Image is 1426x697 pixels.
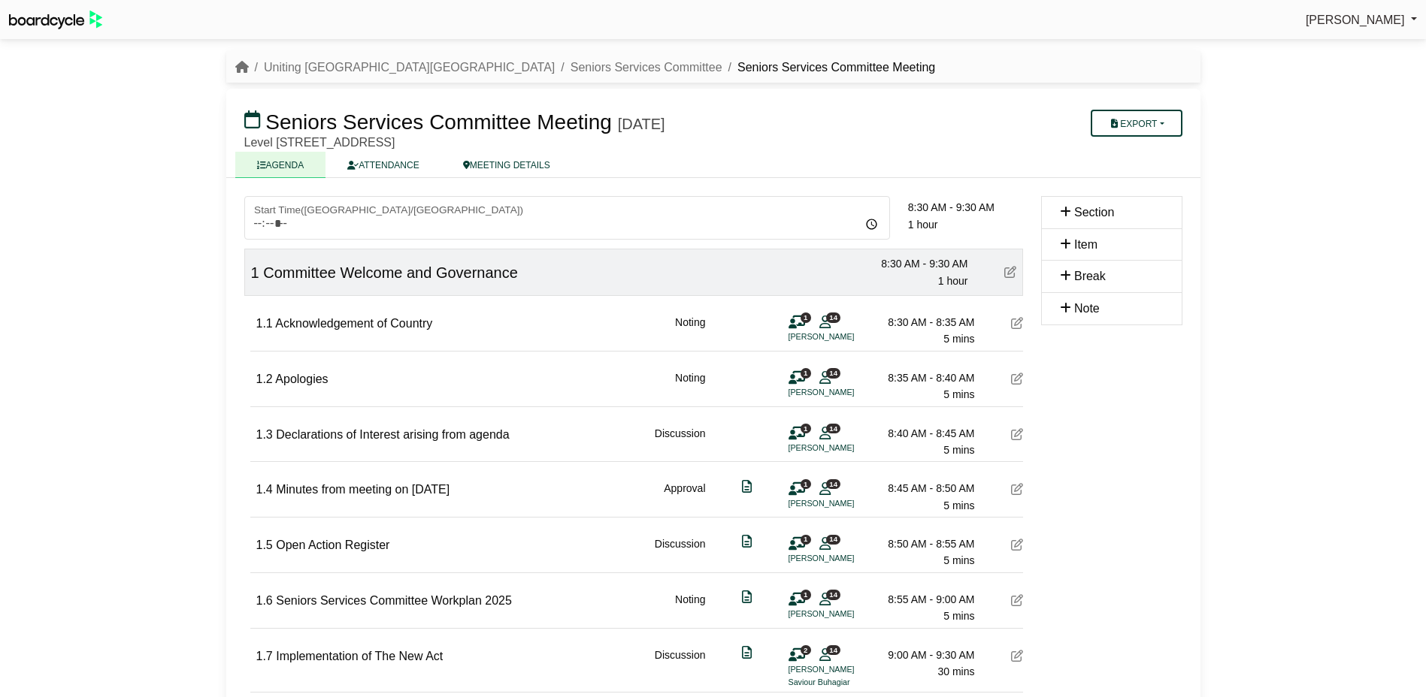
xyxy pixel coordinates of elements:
[276,650,443,662] span: Implementation of The New Act
[675,370,705,403] div: Noting
[251,264,259,281] span: 1
[870,480,975,496] div: 8:45 AM - 8:50 AM
[655,536,706,569] div: Discussion
[801,590,811,599] span: 1
[870,536,975,552] div: 8:50 AM - 8:55 AM
[943,333,974,345] span: 5 mins
[789,497,901,510] li: [PERSON_NAME]
[256,594,273,607] span: 1.6
[870,370,975,386] div: 8:35 AM - 8:40 AM
[276,483,450,496] span: Minutes from meeting on [DATE]
[789,386,901,399] li: [PERSON_NAME]
[9,11,102,29] img: BoardcycleBlackGreen-aaafeed430059cb809a45853b8cf6d952af9d84e6e89e1f1685b34bfd5cb7d64.svg
[789,442,901,454] li: [PERSON_NAME]
[441,152,572,178] a: MEETING DETAILS
[801,535,811,545] span: 1
[801,312,811,322] span: 1
[1091,110,1182,137] button: Export
[265,110,612,134] span: Seniors Services Committee Meeting
[1074,238,1098,251] span: Item
[826,312,840,322] span: 14
[826,590,840,599] span: 14
[870,591,975,608] div: 8:55 AM - 9:00 AM
[675,591,705,625] div: Noting
[938,275,968,287] span: 1 hour
[276,594,512,607] span: Seniors Services Committee Workplan 2025
[276,428,509,441] span: Declarations of Interest arising from agenda
[244,136,395,149] span: Level [STREET_ADDRESS]
[943,610,974,622] span: 5 mins
[722,58,936,77] li: Seniors Services Committee Meeting
[655,647,706,689] div: Discussion
[325,152,441,178] a: ATTENDANCE
[801,645,811,655] span: 2
[870,425,975,442] div: 8:40 AM - 8:45 AM
[256,539,273,551] span: 1.5
[235,58,936,77] nav: breadcrumb
[826,424,840,433] span: 14
[256,428,273,441] span: 1.3
[943,444,974,456] span: 5 mins
[256,483,273,496] span: 1.4
[1074,206,1114,219] span: Section
[801,368,811,378] span: 1
[789,676,901,689] li: Saviour Buhagiar
[256,317,273,330] span: 1.1
[826,479,840,489] span: 14
[863,255,968,272] div: 8:30 AM - 9:30 AM
[275,317,432,330] span: Acknowledgement of Country
[801,479,811,489] span: 1
[826,368,840,378] span: 14
[789,552,901,565] li: [PERSON_NAME]
[1074,270,1106,282] span: Break
[943,554,974,566] span: 5 mins
[256,650,273,662] span: 1.7
[655,425,706,459] div: Discussion
[908,199,1023,216] div: 8:30 AM - 9:30 AM
[235,152,326,178] a: AGENDA
[826,535,840,545] span: 14
[264,61,555,74] a: Uniting [GEOGRAPHIC_DATA][GEOGRAPHIC_DATA]
[870,314,975,330] div: 8:30 AM - 8:35 AM
[276,539,389,551] span: Open Action Register
[937,665,974,677] span: 30 mins
[256,373,273,385] span: 1.2
[275,373,328,385] span: Apologies
[675,314,705,348] div: Noting
[618,115,665,133] div: [DATE]
[943,499,974,511] span: 5 mins
[664,480,705,514] div: Approval
[908,219,938,231] span: 1 hour
[263,264,518,281] span: Committee Welcome and Governance
[943,388,974,400] span: 5 mins
[1306,14,1405,26] span: [PERSON_NAME]
[571,61,722,74] a: Seniors Services Committee
[801,424,811,433] span: 1
[789,330,901,343] li: [PERSON_NAME]
[870,647,975,663] div: 9:00 AM - 9:30 AM
[1074,302,1100,315] span: Note
[1306,11,1417,30] a: [PERSON_NAME]
[789,663,901,676] li: [PERSON_NAME]
[789,608,901,620] li: [PERSON_NAME]
[826,645,840,655] span: 14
